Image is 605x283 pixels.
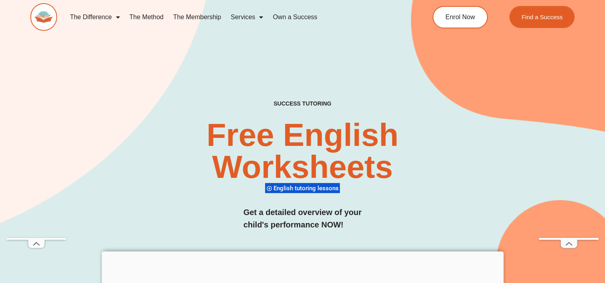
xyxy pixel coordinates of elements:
h4: SUCCESS TUTORING​ [222,100,383,107]
iframe: Advertisement [6,14,66,238]
span: Find a Success [522,14,563,20]
span: English tutoring lessons [274,185,341,192]
span: Enrol Now [445,14,475,20]
a: Services [226,8,268,26]
a: Find a Success [510,6,575,28]
a: The Method [125,8,168,26]
div: English tutoring lessons [265,183,340,193]
iframe: Advertisement [539,14,599,238]
a: The Difference [65,8,125,26]
h2: Free English Worksheets​ [123,119,482,183]
a: The Membership [168,8,226,26]
a: Enrol Now [433,6,488,28]
a: Own a Success [268,8,322,26]
nav: Menu [65,8,401,26]
h3: Get a detailed overview of your child's performance NOW! [244,206,362,231]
